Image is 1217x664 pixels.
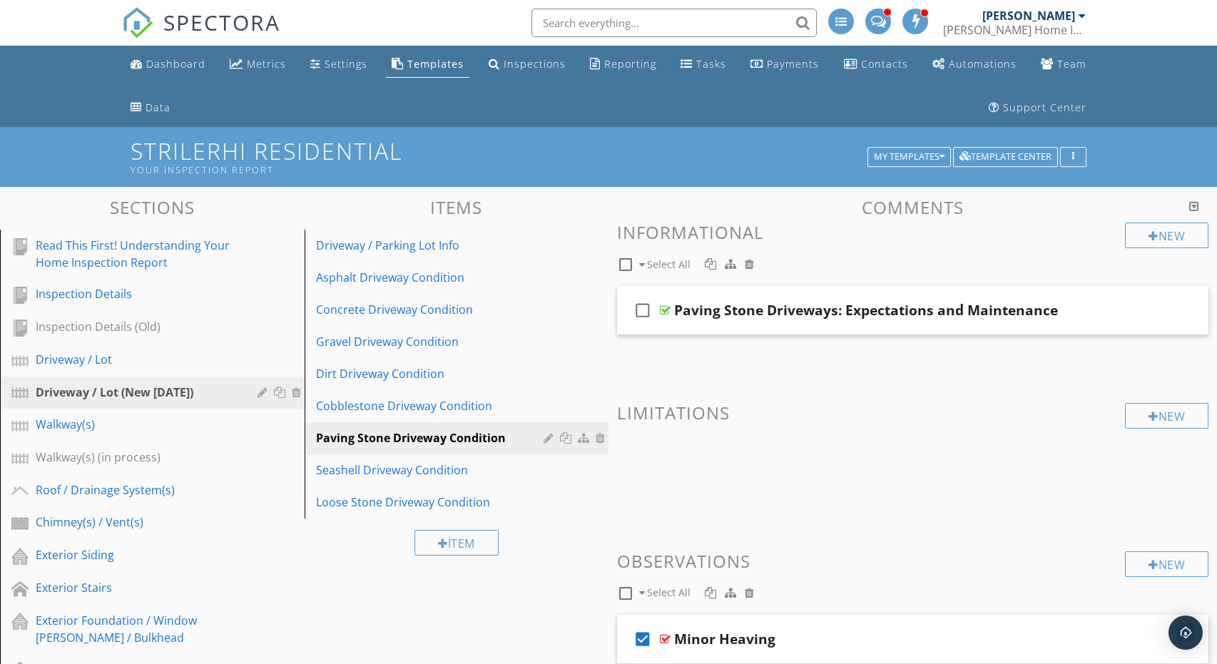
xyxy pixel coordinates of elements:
[959,152,1051,162] div: Template Center
[36,514,237,531] div: Chimney(s) / Vent(s)
[647,257,691,271] span: Select All
[131,164,872,175] div: Your Inspection Report
[316,269,549,286] div: Asphalt Driveway Condition
[953,149,1058,162] a: Template Center
[1168,616,1203,650] div: Open Intercom Messenger
[386,51,469,78] a: Templates
[146,57,205,71] div: Dashboard
[316,429,549,446] div: Paving Stone Driveway Condition
[36,612,237,646] div: Exterior Foundation / Window [PERSON_NAME] / Bulkhead
[1125,403,1208,429] div: New
[1003,101,1086,114] div: Support Center
[617,223,1208,242] h3: Informational
[131,138,1086,175] h1: StrilerHI Residential
[647,586,691,599] span: Select All
[36,416,237,433] div: Walkway(s)
[675,51,732,78] a: Tasks
[316,365,549,382] div: Dirt Driveway Condition
[36,546,237,563] div: Exterior Siding
[125,51,211,78] a: Dashboard
[953,147,1058,167] button: Template Center
[617,551,1208,571] h3: Observations
[531,9,817,37] input: Search everything...
[983,95,1092,121] a: Support Center
[867,147,951,167] button: My Templates
[927,51,1022,78] a: Automations (Advanced)
[325,57,367,71] div: Settings
[224,51,292,78] a: Metrics
[617,403,1208,422] h3: Limitations
[163,7,280,37] span: SPECTORA
[414,530,499,556] div: Item
[874,152,944,162] div: My Templates
[767,57,819,71] div: Payments
[982,9,1075,23] div: [PERSON_NAME]
[1057,57,1086,71] div: Team
[504,57,566,71] div: Inspections
[125,95,176,121] a: Data
[36,318,237,335] div: Inspection Details (Old)
[631,293,654,327] i: check_box_outline_blank
[305,198,609,217] h3: Items
[247,57,286,71] div: Metrics
[1125,223,1208,248] div: New
[604,57,656,71] div: Reporting
[631,622,654,656] i: check_box
[36,481,237,499] div: Roof / Drainage System(s)
[36,579,237,596] div: Exterior Stairs
[617,198,1208,217] h3: Comments
[1035,51,1092,78] a: Team
[316,301,549,318] div: Concrete Driveway Condition
[674,630,775,648] div: Minor Heaving
[36,351,237,368] div: Driveway / Lot
[949,57,1017,71] div: Automations
[36,384,237,401] div: Driveway / Lot (New [DATE])
[943,23,1086,37] div: Striler Home Inspections, Inc.
[122,7,153,39] img: The Best Home Inspection Software - Spectora
[316,237,549,254] div: Driveway / Parking Lot Info
[316,333,549,350] div: Gravel Driveway Condition
[36,285,237,302] div: Inspection Details
[122,19,280,49] a: SPECTORA
[316,397,549,414] div: Cobblestone Driveway Condition
[584,51,662,78] a: Reporting
[407,57,464,71] div: Templates
[745,51,825,78] a: Payments
[146,101,170,114] div: Data
[838,51,914,78] a: Contacts
[36,237,237,271] div: Read This First! Understanding Your Home Inspection Report
[305,51,373,78] a: Settings
[861,57,908,71] div: Contacts
[696,57,726,71] div: Tasks
[483,51,571,78] a: Inspections
[316,461,549,479] div: Seashell Driveway Condition
[674,302,1058,319] div: Paving Stone Driveways: Expectations and Maintenance
[316,494,549,511] div: Loose Stone Driveway Condition
[1125,551,1208,577] div: New
[36,449,237,466] div: Walkway(s) (in process)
